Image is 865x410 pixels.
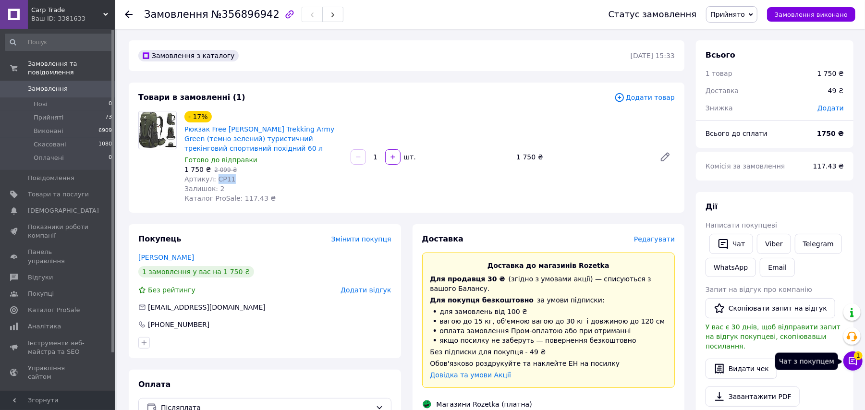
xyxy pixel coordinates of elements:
[706,386,800,407] a: Завантажити PDF
[214,167,237,173] span: 2 099 ₴
[341,286,391,294] span: Додати відгук
[430,326,667,336] li: оплата замовлення Пром-оплатою або при отриманні
[28,322,61,331] span: Аналітика
[28,389,89,406] span: Гаманець компанії
[5,34,113,51] input: Пошук
[656,147,675,167] a: Редагувати
[28,223,89,240] span: Показники роботи компанії
[144,9,208,20] span: Замовлення
[28,60,115,77] span: Замовлення та повідомлення
[28,306,80,314] span: Каталог ProSale
[138,234,182,243] span: Покупець
[757,234,791,254] a: Viber
[430,359,667,368] div: Обов'язково роздрукуйте та наклейте ЕН на посилку
[34,127,63,135] span: Виконані
[430,307,667,316] li: для замовлень від 100 ₴
[631,52,675,60] time: [DATE] 15:33
[109,154,112,162] span: 0
[706,359,777,379] button: Видати чек
[28,364,89,381] span: Управління сайтом
[147,320,210,329] div: [PHONE_NUMBER]
[706,104,733,112] span: Знижка
[430,274,667,293] div: (згідно з умовами акції) — списуються з вашого Балансу.
[706,70,732,77] span: 1 товар
[487,262,609,269] span: Доставка до магазинів Rozetka
[767,7,855,22] button: Замовлення виконано
[706,202,718,211] span: Дії
[28,206,99,215] span: [DEMOGRAPHIC_DATA]
[775,353,838,370] div: Чат з покупцем
[331,235,391,243] span: Змінити покупця
[184,166,211,173] span: 1 750 ₴
[634,235,675,243] span: Редагувати
[184,194,276,202] span: Каталог ProSale: 117.43 ₴
[184,175,236,183] span: Артикул: CP11
[34,100,48,109] span: Нові
[34,113,63,122] span: Прийняті
[31,6,103,14] span: Carp Trade
[706,258,756,277] a: WhatsApp
[813,162,844,170] span: 117.43 ₴
[430,296,534,304] span: Для покупця безкоштовно
[28,248,89,265] span: Панель управління
[706,298,835,318] button: Скопіювати запит на відгук
[34,140,66,149] span: Скасовані
[706,50,735,60] span: Всього
[795,234,842,254] a: Telegram
[430,347,667,357] div: Без підписки для покупця - 49 ₴
[28,174,74,182] span: Повідомлення
[706,162,785,170] span: Комісія за замовлення
[34,154,64,162] span: Оплачені
[775,11,848,18] span: Замовлення виконано
[184,125,334,152] a: Рюкзак Free [PERSON_NAME] Trekking Army Green (темно зелений) туристичний трекінговий спортивний ...
[98,127,112,135] span: 6909
[184,185,225,193] span: Залишок: 2
[28,339,89,356] span: Інструменти веб-майстра та SEO
[430,316,667,326] li: вагою до 15 кг, об'ємною вагою до 30 кг і довжиною до 120 см
[760,258,795,277] button: Email
[184,156,257,164] span: Готово до відправки
[138,93,245,102] span: Товари в замовленні (1)
[817,104,844,112] span: Додати
[422,234,464,243] span: Доставка
[31,14,115,23] div: Ваш ID: 3381633
[211,9,280,20] span: №356896942
[822,80,850,101] div: 49 ₴
[105,113,112,122] span: 73
[148,286,195,294] span: Без рейтингу
[709,234,753,254] button: Чат
[138,253,194,261] a: [PERSON_NAME]
[125,10,133,19] div: Повернутися назад
[138,266,254,277] div: 1 замовлення у вас на 1 750 ₴
[706,221,777,229] span: Написати покупцеві
[430,371,512,379] a: Довідка та умови Акції
[614,92,675,103] span: Додати товар
[430,295,667,305] div: за умови підписки:
[843,351,863,371] button: Чат з покупцем1
[817,69,844,78] div: 1 750 ₴
[148,303,266,311] span: [EMAIL_ADDRESS][DOMAIN_NAME]
[706,87,739,95] span: Доставка
[28,190,89,199] span: Товари та послуги
[430,275,505,283] span: Для продавця 30 ₴
[28,84,68,93] span: Замовлення
[434,399,535,409] div: Магазини Rozetka (платна)
[710,11,745,18] span: Прийнято
[28,289,54,298] span: Покупці
[430,336,667,345] li: якщо посилку не заберуть — повернення безкоштовно
[184,111,212,122] div: - 17%
[402,152,417,162] div: шт.
[817,130,844,137] b: 1750 ₴
[109,100,112,109] span: 0
[706,130,768,137] span: Всього до сплати
[28,273,53,282] span: Відгуки
[98,140,112,149] span: 1080
[138,380,171,389] span: Оплата
[609,10,697,19] div: Статус замовлення
[706,286,812,293] span: Запит на відгук про компанію
[706,323,841,350] span: У вас є 30 днів, щоб відправити запит на відгук покупцеві, скопіювавши посилання.
[854,351,863,360] span: 1
[138,50,239,61] div: Замовлення з каталогу
[512,150,652,164] div: 1 750 ₴
[139,112,176,148] img: Рюкзак Free Knight Trekking Army Green (темно зелений) туристичний трекінговий спортивний похідни...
